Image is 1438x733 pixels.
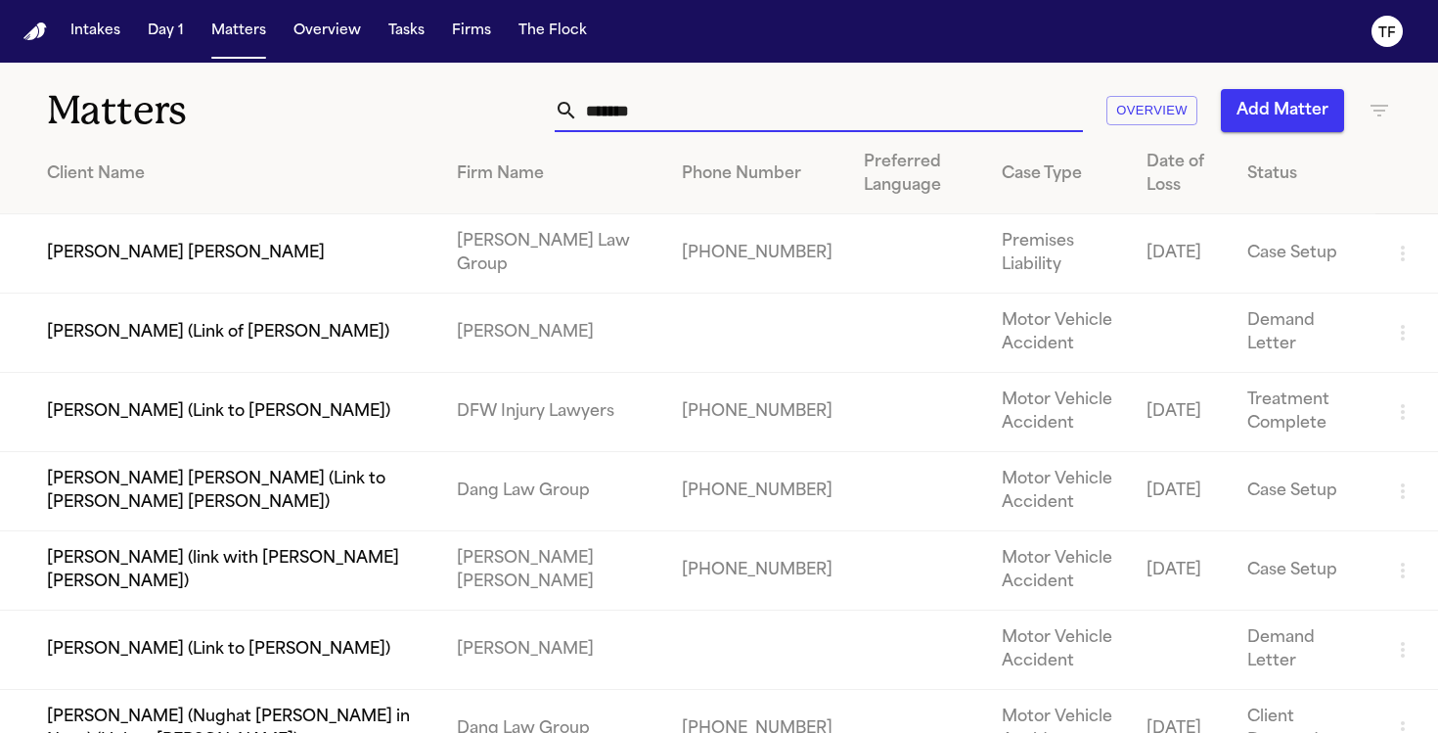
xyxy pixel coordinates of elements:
button: Add Matter [1221,89,1344,132]
button: Intakes [63,14,128,49]
td: Premises Liability [986,214,1131,294]
td: Motor Vehicle Accident [986,611,1131,690]
td: DFW Injury Lawyers [441,373,665,452]
td: [DATE] [1131,373,1232,452]
div: Firm Name [457,162,650,186]
td: Motor Vehicle Accident [986,294,1131,373]
td: Case Setup [1232,452,1375,531]
button: Day 1 [140,14,192,49]
td: Case Setup [1232,531,1375,611]
a: Home [23,23,47,41]
td: [PERSON_NAME] [441,611,665,690]
td: Motor Vehicle Accident [986,452,1131,531]
td: [PHONE_NUMBER] [666,214,848,294]
td: Treatment Complete [1232,373,1375,452]
div: Phone Number [682,162,832,186]
td: Motor Vehicle Accident [986,531,1131,611]
td: Demand Letter [1232,611,1375,690]
td: Demand Letter [1232,294,1375,373]
td: [DATE] [1131,214,1232,294]
td: [PERSON_NAME] Law Group [441,214,665,294]
div: Preferred Language [864,151,970,198]
td: [PHONE_NUMBER] [666,373,848,452]
td: [PERSON_NAME] [PERSON_NAME] [441,531,665,611]
button: Tasks [381,14,432,49]
td: [PERSON_NAME] [441,294,665,373]
button: Firms [444,14,499,49]
button: Overview [1106,96,1197,126]
td: Motor Vehicle Accident [986,373,1131,452]
div: Status [1247,162,1360,186]
div: Date of Loss [1146,151,1216,198]
img: Finch Logo [23,23,47,41]
div: Case Type [1002,162,1115,186]
td: [DATE] [1131,531,1232,611]
td: [PHONE_NUMBER] [666,452,848,531]
button: Matters [203,14,274,49]
button: Overview [286,14,369,49]
td: Case Setup [1232,214,1375,294]
td: Dang Law Group [441,452,665,531]
button: The Flock [511,14,595,49]
td: [PHONE_NUMBER] [666,531,848,611]
td: [DATE] [1131,452,1232,531]
div: Client Name [47,162,426,186]
h1: Matters [47,86,420,135]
